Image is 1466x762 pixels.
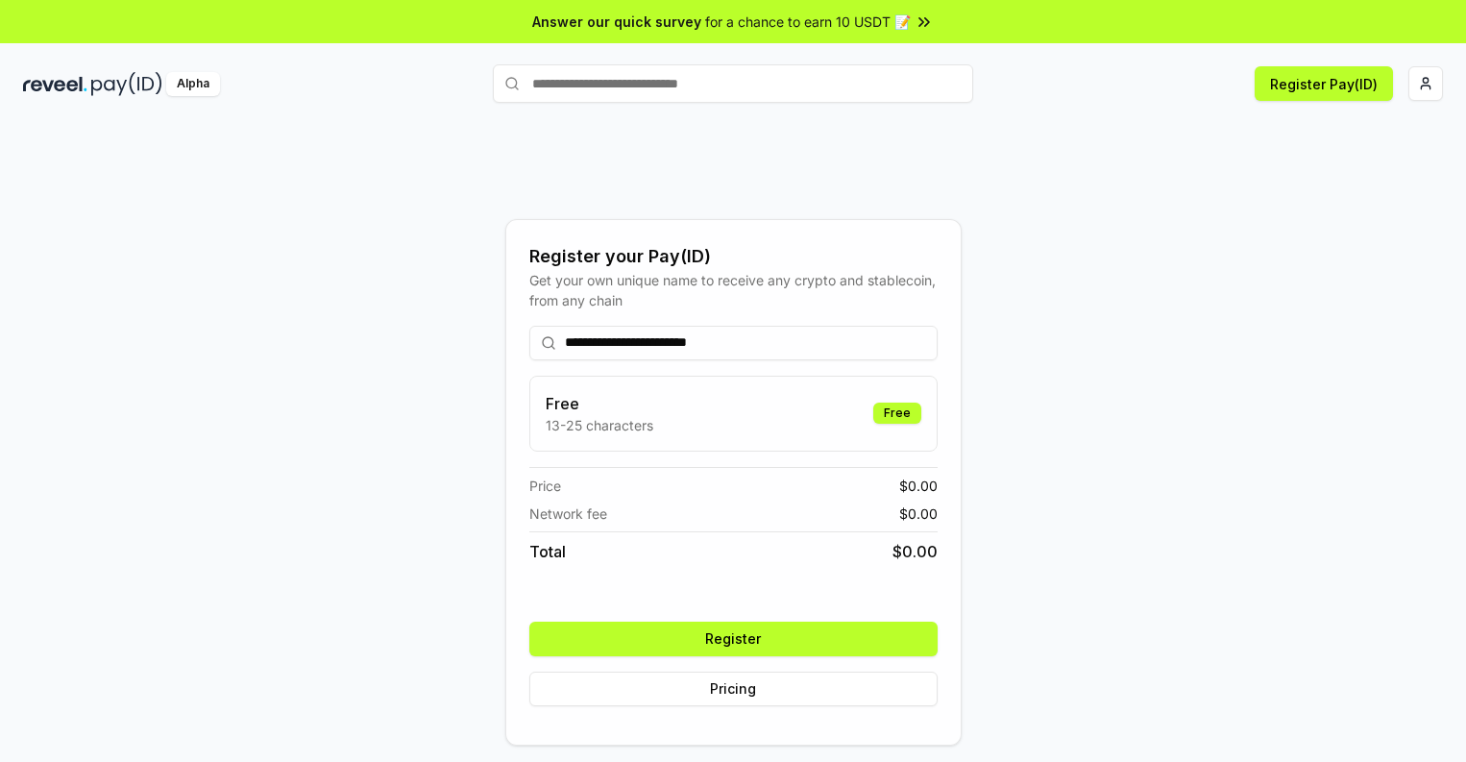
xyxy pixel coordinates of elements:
[705,12,911,32] span: for a chance to earn 10 USDT 📝
[546,415,653,435] p: 13-25 characters
[873,403,921,424] div: Free
[166,72,220,96] div: Alpha
[529,672,938,706] button: Pricing
[91,72,162,96] img: pay_id
[546,392,653,415] h3: Free
[529,540,566,563] span: Total
[529,476,561,496] span: Price
[899,476,938,496] span: $ 0.00
[529,504,607,524] span: Network fee
[899,504,938,524] span: $ 0.00
[529,243,938,270] div: Register your Pay(ID)
[1255,66,1393,101] button: Register Pay(ID)
[532,12,701,32] span: Answer our quick survey
[529,270,938,310] div: Get your own unique name to receive any crypto and stablecoin, from any chain
[529,622,938,656] button: Register
[892,540,938,563] span: $ 0.00
[23,72,87,96] img: reveel_dark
